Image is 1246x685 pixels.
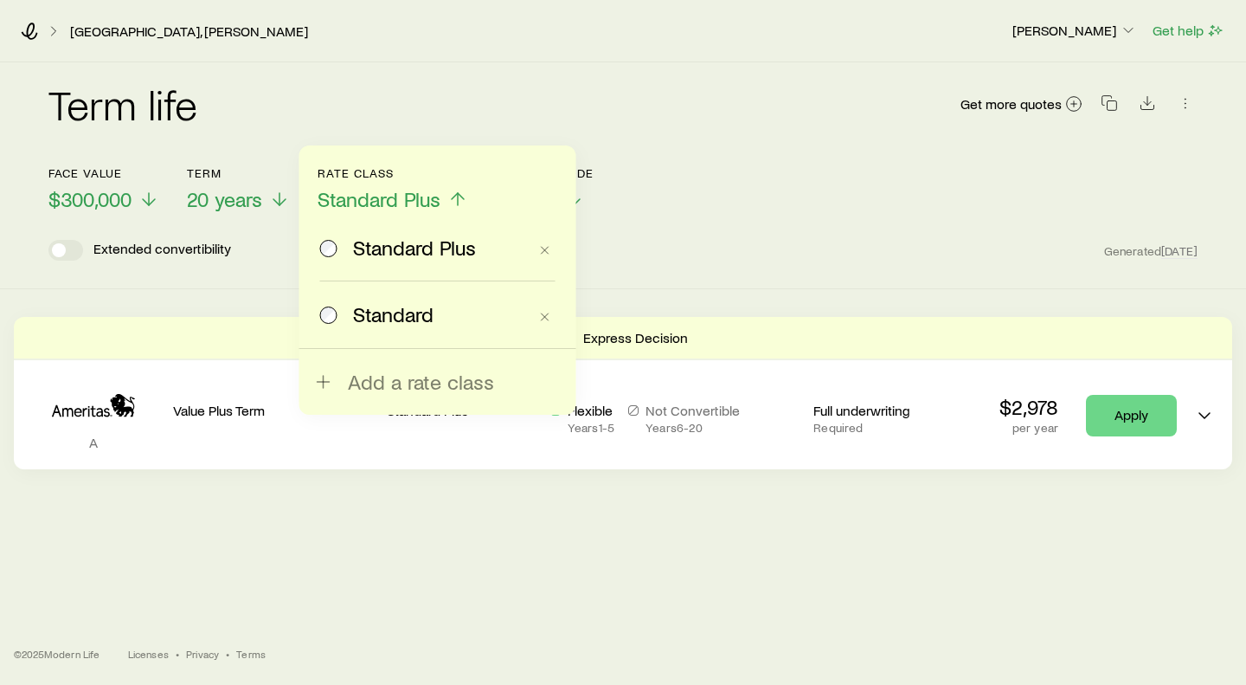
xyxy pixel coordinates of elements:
[187,187,262,211] span: 20 years
[813,402,963,419] p: Full underwriting
[48,187,132,211] span: $300,000
[568,421,614,435] p: Years 1 - 5
[1086,395,1177,436] a: Apply
[1135,98,1159,114] a: Download CSV
[14,647,100,661] p: © 2025 Modern Life
[318,166,468,180] p: Rate Class
[48,83,197,125] h2: Term life
[187,166,290,180] p: Term
[48,166,159,212] button: Face value$300,000
[645,402,740,419] p: Not Convertible
[69,23,309,40] a: [GEOGRAPHIC_DATA], [PERSON_NAME]
[128,647,169,661] a: Licenses
[186,647,219,661] a: Privacy
[48,166,159,180] p: Face value
[93,240,231,261] p: Extended convertibility
[14,317,1232,469] div: Term quotes
[645,421,740,435] p: Years 6 - 20
[1012,21,1138,42] button: [PERSON_NAME]
[1152,21,1225,41] button: Get help
[999,421,1058,435] p: per year
[173,402,373,419] p: Value Plus Term
[1104,243,1198,259] span: Generated
[176,647,179,661] span: •
[318,166,468,212] button: Rate ClassStandard Plus
[1161,243,1198,259] span: [DATE]
[1012,22,1137,39] p: [PERSON_NAME]
[583,329,688,346] p: Express Decision
[813,421,963,435] p: Required
[28,434,159,451] p: A
[236,647,266,661] a: Terms
[568,402,614,419] p: Flexible
[318,187,440,211] span: Standard Plus
[960,97,1062,111] span: Get more quotes
[999,395,1058,419] p: $2,978
[187,166,290,212] button: Term20 years
[226,647,229,661] span: •
[960,94,1083,114] a: Get more quotes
